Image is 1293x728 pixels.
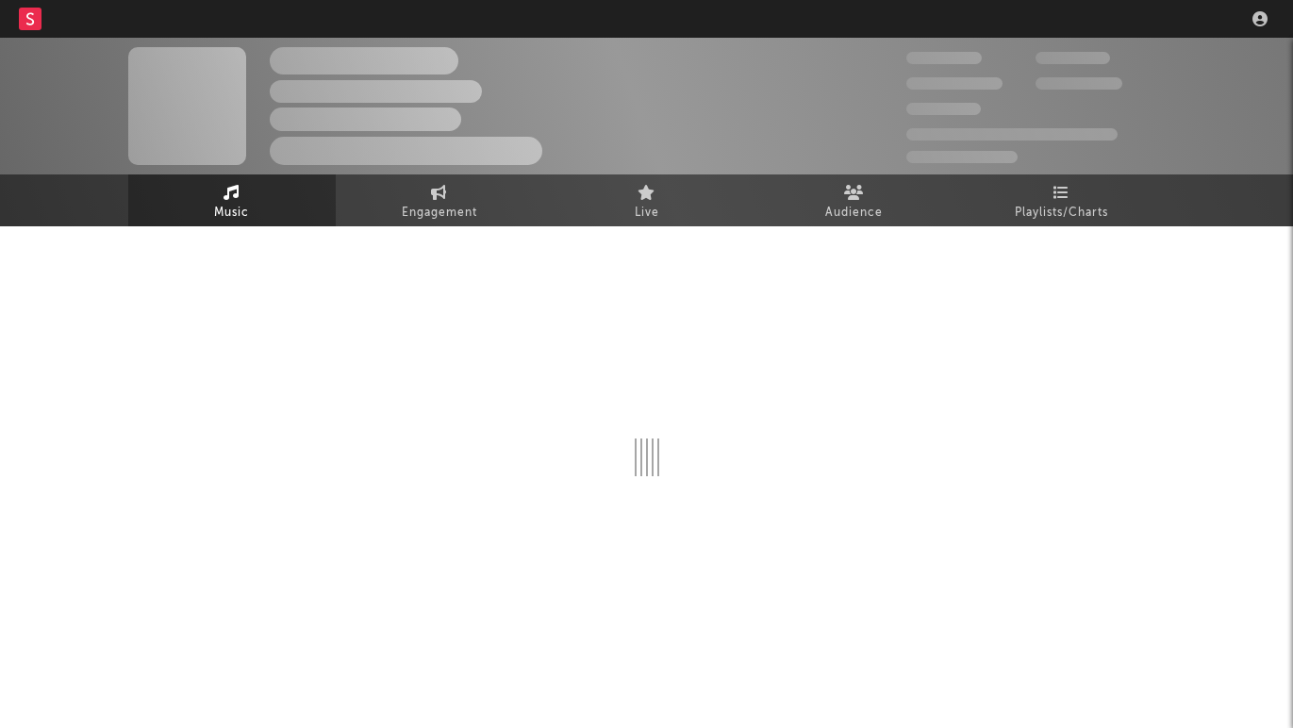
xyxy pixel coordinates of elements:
a: Engagement [336,174,543,226]
span: 100,000 [906,103,981,115]
span: Music [214,202,249,224]
span: Live [635,202,659,224]
a: Music [128,174,336,226]
span: 100,000 [1036,52,1110,64]
span: 50,000,000 Monthly Listeners [906,128,1118,141]
span: Audience [825,202,883,224]
span: 1,000,000 [1036,77,1122,90]
span: Playlists/Charts [1015,202,1108,224]
a: Live [543,174,751,226]
span: 300,000 [906,52,982,64]
span: Jump Score: 85.0 [906,151,1018,163]
span: Engagement [402,202,477,224]
span: 50,000,000 [906,77,1003,90]
a: Audience [751,174,958,226]
a: Playlists/Charts [958,174,1166,226]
